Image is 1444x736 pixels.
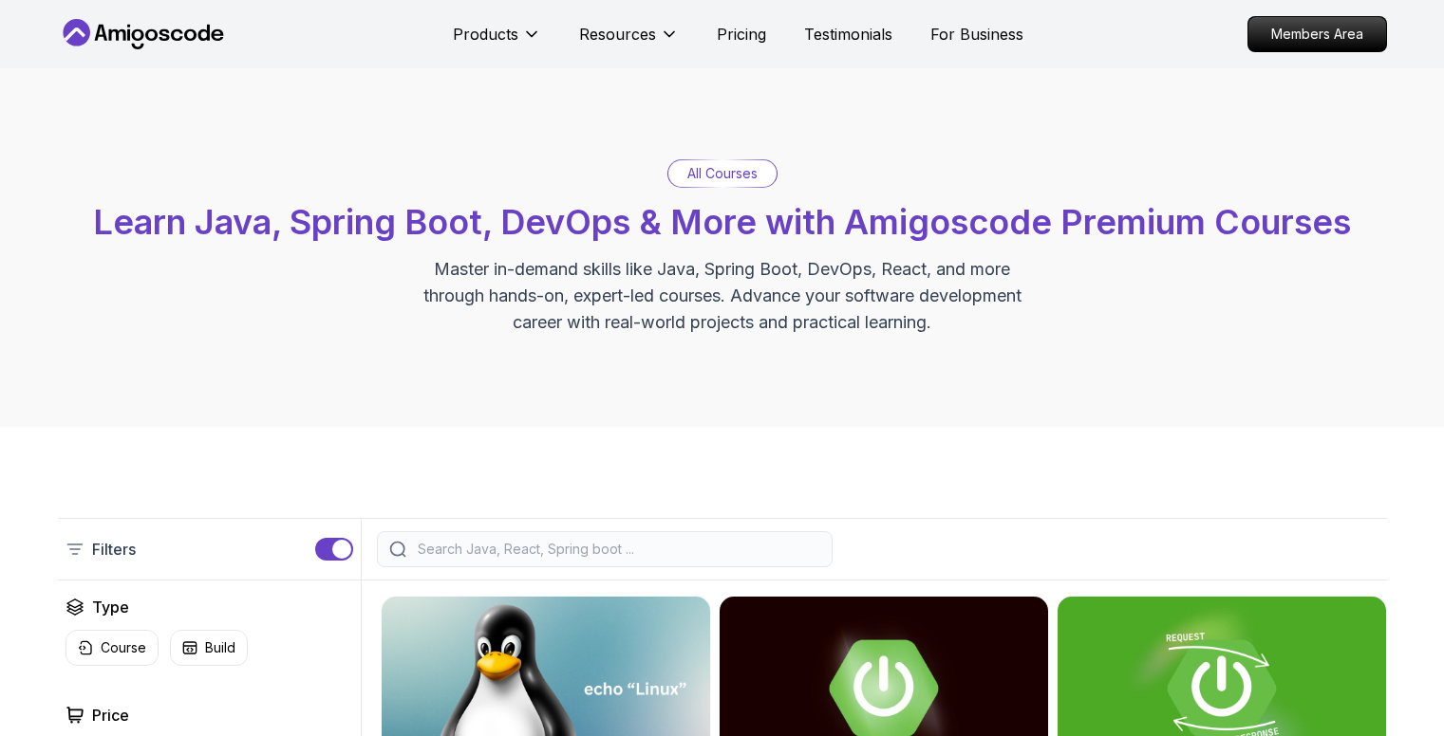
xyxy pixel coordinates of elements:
[170,630,248,666] button: Build
[92,704,129,727] h2: Price
[101,638,146,657] p: Course
[453,23,518,46] p: Products
[92,538,136,561] p: Filters
[453,23,541,61] button: Products
[414,540,820,559] input: Search Java, React, Spring boot ...
[1248,17,1386,51] p: Members Area
[579,23,679,61] button: Resources
[930,23,1023,46] a: For Business
[93,201,1351,243] span: Learn Java, Spring Boot, DevOps & More with Amigoscode Premium Courses
[205,638,235,657] p: Build
[579,23,656,46] p: Resources
[804,23,892,46] a: Testimonials
[403,256,1041,336] p: Master in-demand skills like Java, Spring Boot, DevOps, React, and more through hands-on, expert-...
[92,596,129,618] h2: Type
[1247,16,1387,52] a: Members Area
[717,23,766,46] a: Pricing
[66,630,159,666] button: Course
[687,164,758,183] p: All Courses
